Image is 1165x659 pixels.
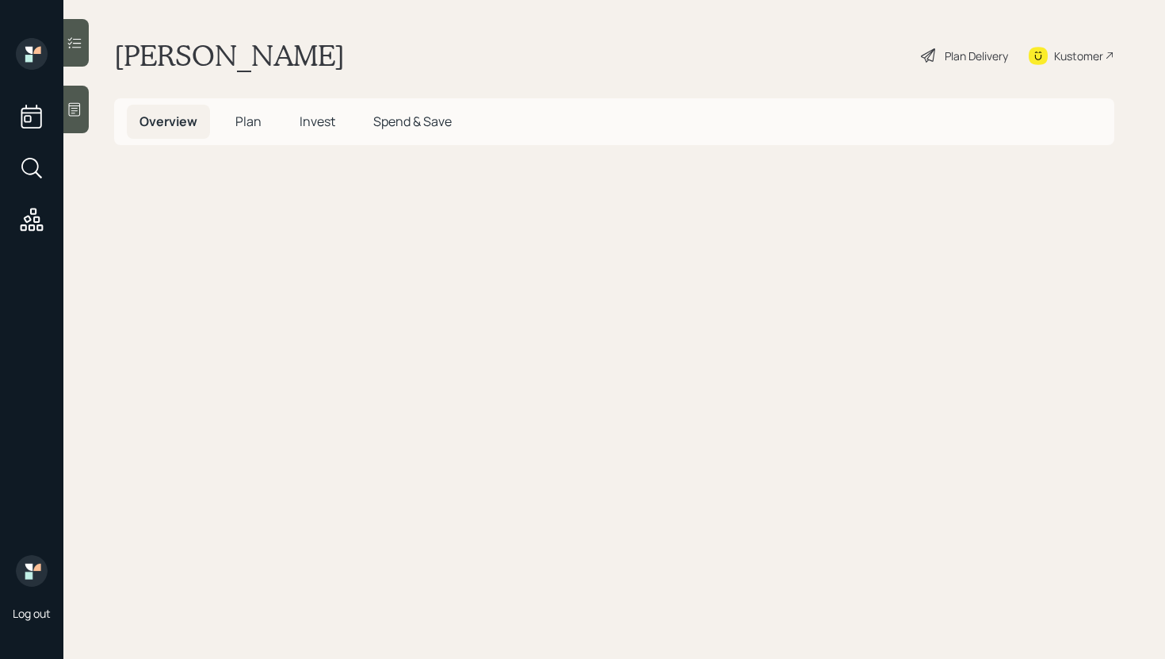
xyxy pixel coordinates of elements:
[373,113,452,130] span: Spend & Save
[114,38,345,73] h1: [PERSON_NAME]
[139,113,197,130] span: Overview
[1054,48,1103,64] div: Kustomer
[945,48,1008,64] div: Plan Delivery
[235,113,262,130] span: Plan
[300,113,335,130] span: Invest
[13,606,51,621] div: Log out
[16,555,48,587] img: retirable_logo.png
